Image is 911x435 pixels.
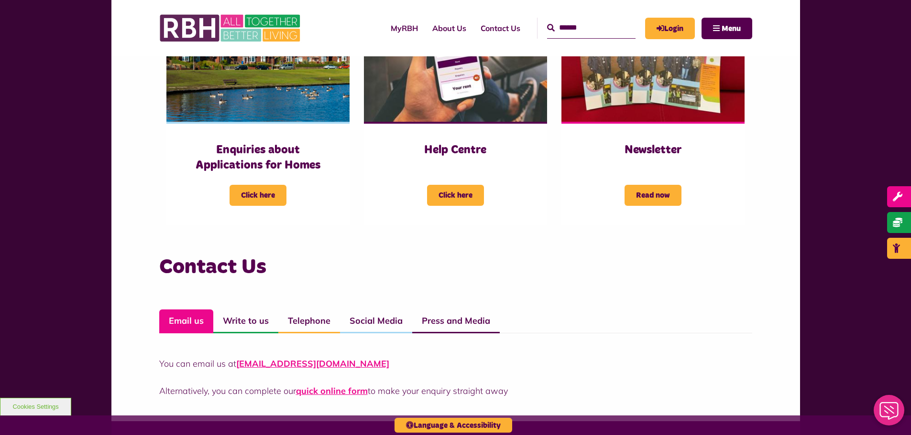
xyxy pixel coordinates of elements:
a: Press and Media [412,309,500,333]
span: Click here [427,185,484,206]
a: Telephone [278,309,340,333]
a: Email us [159,309,213,333]
input: Search [547,18,636,38]
h3: Contact Us [159,254,752,281]
p: Alternatively, you can complete our to make your enquiry straight away [159,384,752,397]
a: quick online form [296,385,368,396]
a: Enquiries about Applications for Homes Click here [166,8,350,225]
a: Newsletter Read now [561,8,745,225]
iframe: Netcall Web Assistant for live chat [868,392,911,435]
button: Language & Accessibility [395,418,512,433]
h3: Help Centre [383,143,528,158]
p: You can email us at [159,357,752,370]
a: Social Media [340,309,412,333]
h3: Enquiries about Applications for Homes [186,143,330,172]
img: Dewhirst Rd 03 [166,8,350,122]
a: MyRBH [645,18,695,39]
a: About Us [425,15,473,41]
h3: Newsletter [581,143,725,158]
button: Navigation [702,18,752,39]
a: [EMAIL_ADDRESS][DOMAIN_NAME] [236,358,389,369]
img: RBH Newsletter Copies [561,8,745,122]
img: Myrbh Man Wth Mobile Correct [364,8,547,122]
span: Menu [722,25,741,32]
a: Write to us [213,309,278,333]
span: Read now [625,185,681,206]
a: MyRBH [384,15,425,41]
a: Contact Us [473,15,527,41]
span: Click here [230,185,286,206]
a: Help Centre Click here [364,8,547,225]
img: RBH [159,10,303,47]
